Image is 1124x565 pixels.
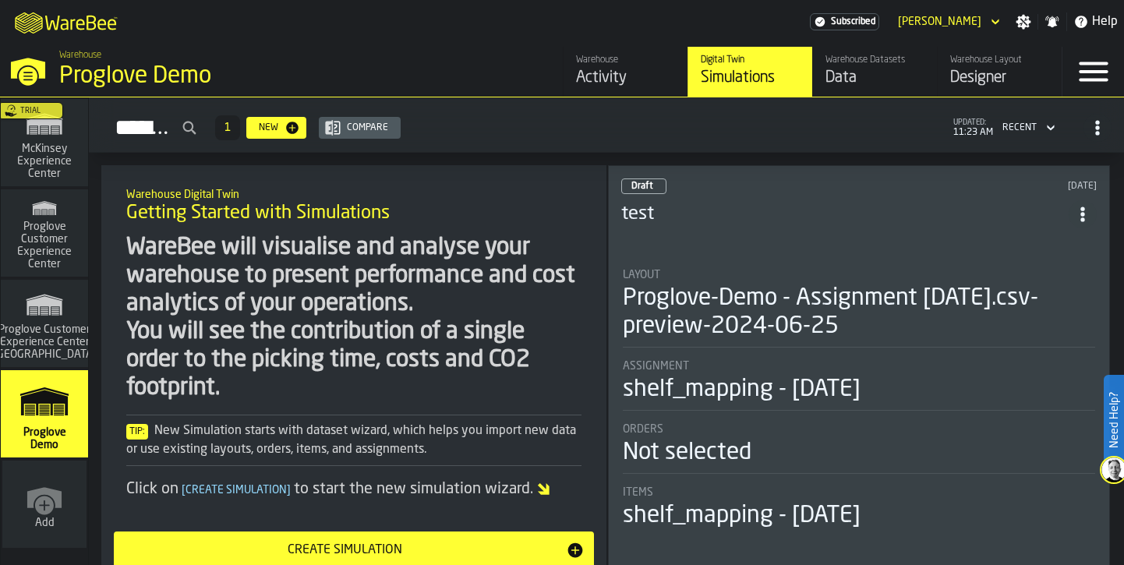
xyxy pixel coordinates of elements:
[621,202,1069,227] h3: test
[89,97,1124,153] h2: button-Simulations
[1002,122,1037,133] div: DropdownMenuValue-4
[126,422,581,459] div: New Simulation starts with dataset wizard, which helps you import new data or use existing layout...
[7,426,82,451] span: Proglove Demo
[126,234,581,402] div: WareBee will visualise and analyse your warehouse to present performance and cost analytics of yo...
[810,13,879,30] a: link-to-/wh/i/e36b03eb-bea5-40ab-83a2-6422b9ded721/settings/billing
[623,360,1095,411] div: stat-Assignment
[623,423,1095,436] div: Title
[7,221,82,270] span: Proglove Customer Experience Center
[2,461,87,551] a: link-to-/wh/new
[341,122,394,133] div: Compare
[623,269,660,281] span: Layout
[898,16,981,28] div: DropdownMenuValue-Joe Ramos
[1062,47,1124,97] label: button-toggle-Menu
[123,541,566,560] div: Create Simulation
[623,486,1095,499] div: Title
[623,269,1095,281] div: Title
[687,47,812,97] a: link-to-/wh/i/e36b03eb-bea5-40ab-83a2-6422b9ded721/simulations
[996,118,1059,137] div: DropdownMenuValue-4
[1,99,88,189] a: link-to-/wh/i/99265d59-bd42-4a33-a5fd-483dee362034/simulations
[246,117,306,139] button: button-New
[623,423,663,436] span: Orders
[1067,12,1124,31] label: button-toggle-Help
[623,376,861,404] div: shelf_mapping - [DATE]
[1009,14,1037,30] label: button-toggle-Settings
[825,67,924,89] div: Data
[126,478,581,500] div: Click on to start the new simulation wizard.
[623,486,653,499] span: Items
[810,13,879,30] div: Menu Subscription
[937,47,1062,97] a: link-to-/wh/i/e36b03eb-bea5-40ab-83a2-6422b9ded721/designer
[1092,12,1118,31] span: Help
[1,189,88,280] a: link-to-/wh/i/ad8a128b-0962-41b6-b9c5-f48cc7973f93/simulations
[631,182,653,191] span: Draft
[621,178,666,194] div: status-0 2
[287,485,291,496] span: ]
[950,55,1049,65] div: Warehouse Layout
[576,67,675,89] div: Activity
[701,55,800,65] div: Digital Twin
[59,50,101,61] span: Warehouse
[126,201,390,226] span: Getting Started with Simulations
[1105,376,1122,464] label: Need Help?
[701,67,800,89] div: Simulations
[623,360,1095,373] div: Title
[883,181,1097,192] div: Updated: 10/11/2024, 5:09:39 AM Created: 10/11/2024, 5:09:28 AM
[1,280,88,370] a: link-to-/wh/i/b725f59e-a7b8-4257-9acf-85a504d5909c/simulations
[319,117,401,139] button: button-Compare
[950,67,1049,89] div: Designer
[576,55,675,65] div: Warehouse
[20,107,41,115] span: Trial
[623,439,751,467] div: Not selected
[114,178,594,234] div: title-Getting Started with Simulations
[1038,14,1066,30] label: button-toggle-Notifications
[59,62,480,90] div: Proglove Demo
[623,486,1095,530] div: stat-Items
[1,370,88,461] a: link-to-/wh/i/e36b03eb-bea5-40ab-83a2-6422b9ded721/simulations
[623,502,861,530] div: shelf_mapping - [DATE]
[623,269,1095,348] div: stat-Layout
[209,115,246,140] div: ButtonLoadMore-Load More-Prev-First-Last
[892,12,1003,31] div: DropdownMenuValue-Joe Ramos
[825,55,924,65] div: Warehouse Datasets
[831,16,875,27] span: Subscribed
[178,485,294,496] span: Create Simulation
[253,122,285,133] div: New
[621,253,1097,533] section: card-SimulationDashboardCard-draft
[563,47,687,97] a: link-to-/wh/i/e36b03eb-bea5-40ab-83a2-6422b9ded721/feed/
[35,517,55,529] span: Add
[182,485,186,496] span: [
[224,122,231,133] span: 1
[953,127,993,138] span: 11:23 AM
[623,423,1095,474] div: stat-Orders
[953,118,993,127] span: updated:
[623,284,1095,341] div: Proglove-Demo - Assignment [DATE].csv-preview-2024-06-25
[812,47,937,97] a: link-to-/wh/i/e36b03eb-bea5-40ab-83a2-6422b9ded721/data
[126,424,148,440] span: Tip:
[623,360,689,373] span: Assignment
[126,185,581,201] h2: Sub Title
